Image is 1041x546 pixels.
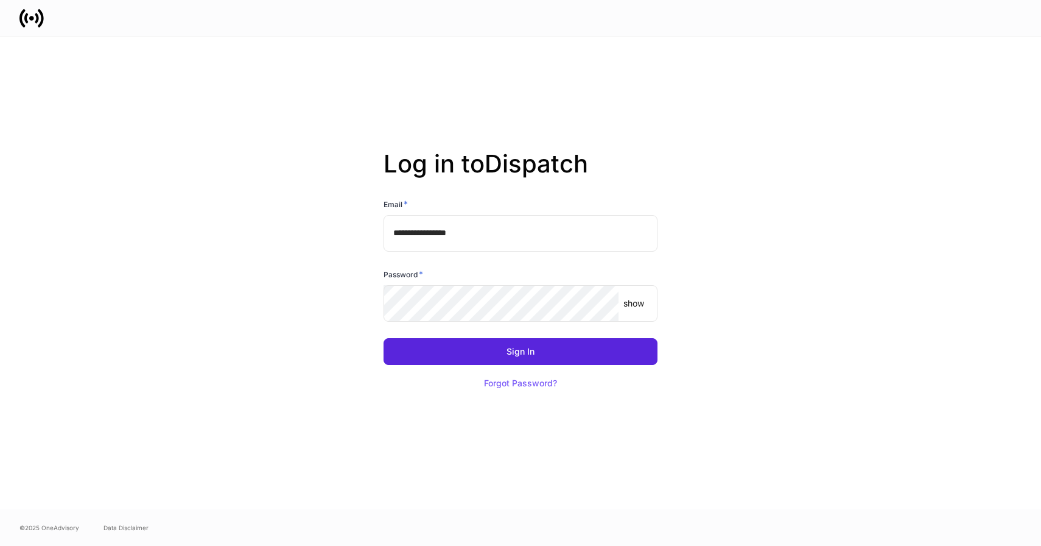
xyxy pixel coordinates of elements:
div: Forgot Password? [484,379,557,388]
h2: Log in to Dispatch [384,149,657,198]
span: © 2025 OneAdvisory [19,523,79,533]
h6: Email [384,198,408,210]
button: Sign In [384,338,657,365]
div: Sign In [506,347,535,356]
a: Data Disclaimer [103,523,149,533]
h6: Password [384,268,423,280]
button: Forgot Password? [469,370,572,397]
p: show [623,297,644,310]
